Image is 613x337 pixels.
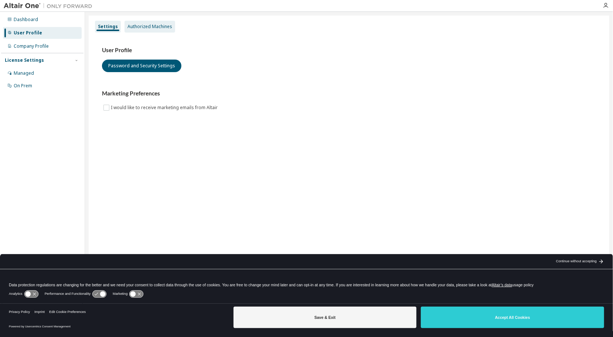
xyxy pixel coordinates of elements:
[14,83,32,89] div: On Prem
[98,24,118,30] div: Settings
[14,17,38,23] div: Dashboard
[102,47,596,54] h3: User Profile
[102,90,596,97] h3: Marketing Preferences
[14,43,49,49] div: Company Profile
[14,70,34,76] div: Managed
[127,24,172,30] div: Authorized Machines
[5,57,44,63] div: License Settings
[4,2,96,10] img: Altair One
[111,103,219,112] label: I would like to receive marketing emails from Altair
[14,30,42,36] div: User Profile
[102,60,181,72] button: Password and Security Settings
